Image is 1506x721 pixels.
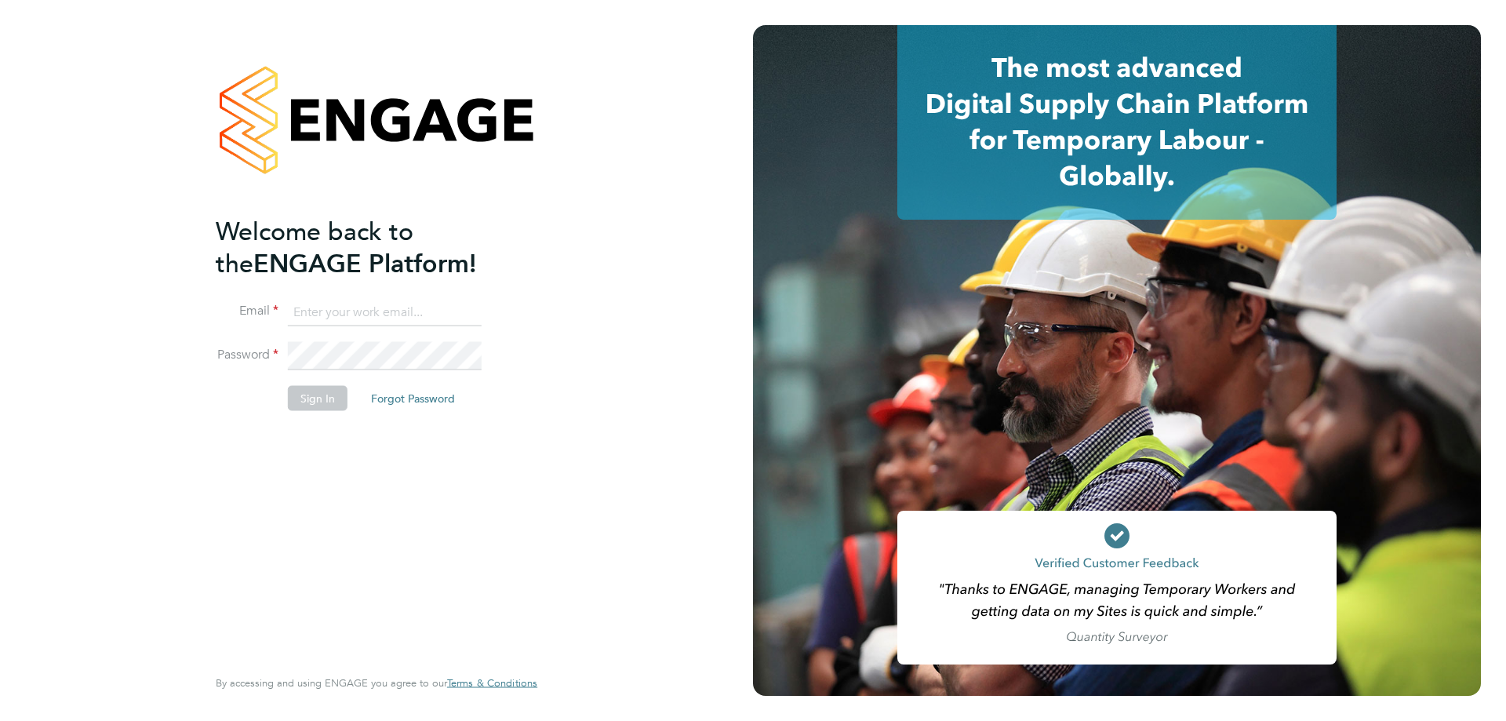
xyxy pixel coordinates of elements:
a: Terms & Conditions [447,677,537,690]
span: Welcome back to the [216,216,413,279]
span: By accessing and using ENGAGE you agree to our [216,676,537,690]
span: Terms & Conditions [447,676,537,690]
label: Password [216,347,278,363]
button: Forgot Password [358,386,467,411]
label: Email [216,303,278,319]
input: Enter your work email... [288,298,482,326]
h2: ENGAGE Platform! [216,215,522,279]
button: Sign In [288,386,347,411]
